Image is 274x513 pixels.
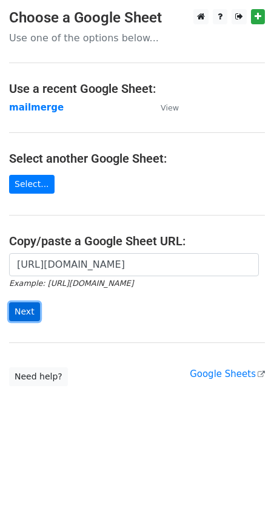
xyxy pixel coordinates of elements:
[190,369,265,379] a: Google Sheets
[9,302,40,321] input: Next
[9,32,265,44] p: Use one of the options below...
[9,253,259,276] input: Paste your Google Sheet URL here
[9,234,265,248] h4: Copy/paste a Google Sheet URL:
[9,175,55,194] a: Select...
[9,81,265,96] h4: Use a recent Google Sheet:
[9,102,64,113] a: mailmerge
[213,455,274,513] iframe: Chat Widget
[149,102,179,113] a: View
[161,103,179,112] small: View
[9,279,133,288] small: Example: [URL][DOMAIN_NAME]
[9,151,265,166] h4: Select another Google Sheet:
[9,9,265,27] h3: Choose a Google Sheet
[9,367,68,386] a: Need help?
